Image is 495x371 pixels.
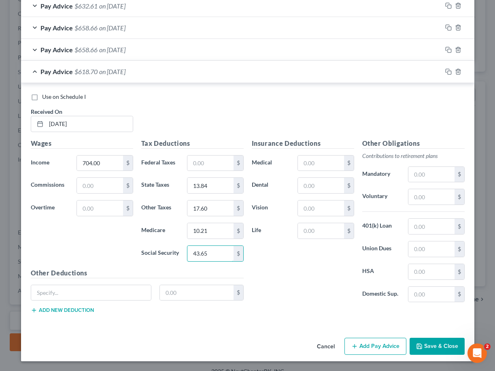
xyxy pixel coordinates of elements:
[455,219,464,234] div: $
[77,156,123,171] input: 0.00
[40,24,73,32] span: Pay Advice
[234,156,243,171] div: $
[408,219,454,234] input: 0.00
[40,2,73,10] span: Pay Advice
[74,68,98,75] span: $618.70
[408,287,454,302] input: 0.00
[27,177,73,194] label: Commissions
[248,200,294,216] label: Vision
[455,167,464,182] div: $
[234,223,243,239] div: $
[31,108,62,115] span: Received On
[160,285,234,301] input: 0.00
[187,178,233,193] input: 0.00
[187,246,233,261] input: 0.00
[358,189,404,205] label: Voluntary
[40,46,73,53] span: Pay Advice
[77,178,123,193] input: 0.00
[31,307,94,313] button: Add new deduction
[298,156,344,171] input: 0.00
[298,223,344,239] input: 0.00
[99,46,125,53] span: on [DATE]
[74,2,98,10] span: $632.61
[455,264,464,279] div: $
[137,200,183,216] label: Other Taxes
[46,116,133,132] input: MM/DD/YYYY
[31,268,244,278] h5: Other Deductions
[137,155,183,171] label: Federal Taxes
[358,218,404,235] label: 401(k) Loan
[137,177,183,194] label: State Taxes
[234,285,243,301] div: $
[298,178,344,193] input: 0.00
[455,241,464,257] div: $
[408,189,454,205] input: 0.00
[298,200,344,216] input: 0.00
[123,156,133,171] div: $
[248,155,294,171] label: Medical
[141,139,244,149] h5: Tax Deductions
[410,338,465,355] button: Save & Close
[252,139,354,149] h5: Insurance Deductions
[344,200,354,216] div: $
[344,223,354,239] div: $
[248,177,294,194] label: Dental
[99,24,125,32] span: on [DATE]
[99,2,125,10] span: on [DATE]
[310,339,341,355] button: Cancel
[74,24,98,32] span: $658.66
[358,286,404,303] label: Domestic Sup.
[234,246,243,261] div: $
[187,156,233,171] input: 0.00
[40,68,73,75] span: Pay Advice
[234,200,243,216] div: $
[455,287,464,302] div: $
[455,189,464,205] div: $
[248,223,294,239] label: Life
[358,166,404,183] label: Mandatory
[123,178,133,193] div: $
[27,200,73,216] label: Overtime
[358,241,404,257] label: Union Dues
[408,241,454,257] input: 0.00
[362,152,465,160] p: Contributions to retirement plans
[137,245,183,262] label: Social Security
[358,264,404,280] label: HSA
[344,178,354,193] div: $
[187,200,233,216] input: 0.00
[344,156,354,171] div: $
[99,68,125,75] span: on [DATE]
[123,200,133,216] div: $
[408,264,454,279] input: 0.00
[234,178,243,193] div: $
[467,343,487,363] iframe: Intercom live chat
[74,46,98,53] span: $658.66
[484,343,491,350] span: 2
[137,223,183,239] label: Medicare
[31,139,133,149] h5: Wages
[77,200,123,216] input: 0.00
[31,285,151,301] input: Specify...
[31,159,49,166] span: Income
[42,93,86,100] span: Use on Schedule I
[344,338,406,355] button: Add Pay Advice
[187,223,233,239] input: 0.00
[362,139,465,149] h5: Other Obligations
[408,167,454,182] input: 0.00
